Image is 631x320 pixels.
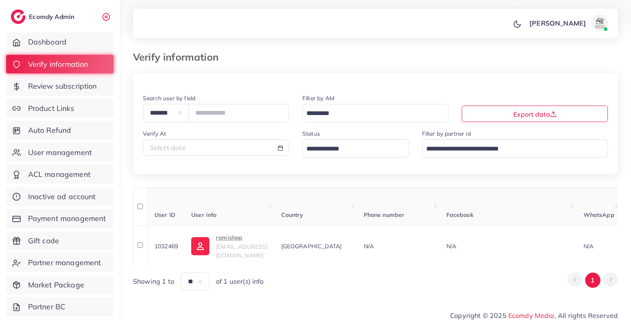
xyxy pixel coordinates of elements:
[508,311,555,320] a: Ecomdy Media
[423,143,598,155] input: Search for option
[154,242,178,250] span: 1032469
[462,106,608,122] button: Export data
[191,233,268,259] a: romishop[EMAIL_ADDRESS][DOMAIN_NAME]
[143,94,195,102] label: Search user by field
[191,237,209,255] img: ic-user-info.36bf1079.svg
[584,211,614,219] span: WhatsApp
[28,37,66,47] span: Dashboard
[216,277,264,286] span: of 1 user(s) info
[150,144,186,152] span: Select date
[446,242,456,250] span: N/A
[11,9,76,24] a: logoEcomdy Admin
[28,125,71,136] span: Auto Refund
[28,280,84,290] span: Market Package
[28,147,92,158] span: User management
[567,273,618,288] ul: Pagination
[281,211,304,219] span: Country
[591,15,608,31] img: avatar
[6,253,114,272] a: Partner management
[302,94,334,102] label: Filter by AM
[28,81,97,92] span: Review subscription
[585,273,600,288] button: Go to page 1
[6,297,114,316] a: Partner BC
[28,59,88,70] span: Verify information
[525,15,611,31] a: [PERSON_NAME]avatar
[6,121,114,140] a: Auto Refund
[143,129,166,138] label: Verify At
[364,211,405,219] span: Phone number
[28,191,96,202] span: Inactive ad account
[304,107,438,120] input: Search for option
[422,129,471,138] label: Filter by partner id
[6,231,114,250] a: Gift code
[302,129,320,138] label: Status
[28,235,59,246] span: Gift code
[364,242,374,250] span: N/A
[28,213,106,224] span: Payment management
[28,169,90,180] span: ACL management
[6,99,114,118] a: Product Links
[6,143,114,162] a: User management
[133,51,225,63] h3: Verify information
[6,77,114,96] a: Review subscription
[28,103,74,114] span: Product Links
[11,9,26,24] img: logo
[28,257,101,268] span: Partner management
[133,277,174,286] span: Showing 1 to
[154,211,176,219] span: User ID
[446,211,474,219] span: Facebook
[6,187,114,206] a: Inactive ad account
[529,18,586,28] p: [PERSON_NAME]
[302,139,409,157] div: Search for option
[6,209,114,228] a: Payment management
[191,211,216,219] span: User info
[584,242,593,250] span: N/A
[513,110,557,118] span: Export data
[6,33,114,52] a: Dashboard
[302,104,448,122] div: Search for option
[422,139,608,157] div: Search for option
[216,233,268,242] p: romishop
[281,242,342,250] span: [GEOGRAPHIC_DATA]
[304,143,398,155] input: Search for option
[216,243,268,259] span: [EMAIL_ADDRESS][DOMAIN_NAME]
[29,13,76,21] h2: Ecomdy Admin
[6,165,114,184] a: ACL management
[28,301,66,312] span: Partner BC
[6,55,114,74] a: Verify information
[6,275,114,294] a: Market Package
